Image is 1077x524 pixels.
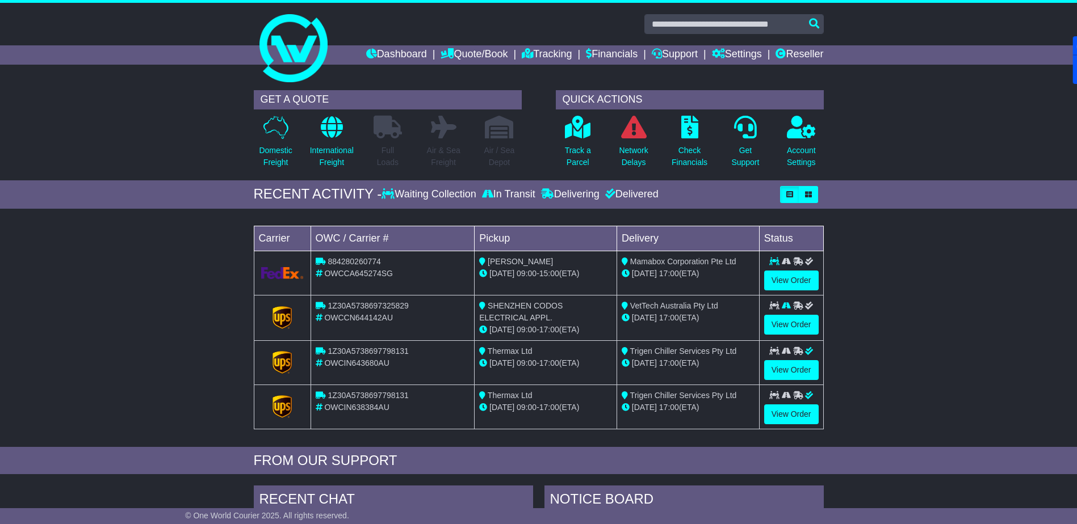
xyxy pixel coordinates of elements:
span: OWCCN644142AU [324,313,393,322]
span: 15:00 [539,269,559,278]
span: Mamabox Corporation Pte Ltd [630,257,736,266]
span: 09:00 [517,269,537,278]
div: Delivered [602,188,659,201]
img: GetCarrierServiceLogo [261,267,304,279]
span: OWCIN638384AU [324,403,389,412]
span: 17:00 [539,358,559,367]
span: 17:00 [659,269,679,278]
div: (ETA) [622,268,755,280]
span: 17:00 [659,313,679,322]
a: View Order [764,271,819,290]
a: View Order [764,404,819,424]
span: 17:00 [659,403,679,412]
div: NOTICE BOARD [544,485,824,516]
p: Network Delays [619,145,648,168]
span: SHENZHEN CODOS ELECTRICAL APPL. [479,301,563,322]
div: QUICK ACTIONS [556,90,824,109]
span: Trigen Chiller Services Pty Ltd [630,391,737,400]
span: Thermax Ltd [488,391,533,400]
span: 17:00 [539,403,559,412]
a: InternationalFreight [309,115,354,175]
div: (ETA) [622,402,755,413]
span: OWCIN643680AU [324,358,389,367]
span: [DATE] [632,269,657,278]
p: Air & Sea Freight [427,145,460,168]
span: 17:00 [539,325,559,334]
p: Track a Parcel [565,145,591,168]
td: OWC / Carrier # [311,226,475,251]
a: DomesticFreight [258,115,292,175]
a: Reseller [776,45,823,65]
img: GetCarrierServiceLogo [273,306,292,329]
div: (ETA) [622,357,755,369]
div: - (ETA) [479,268,612,280]
td: Carrier [254,226,311,251]
img: GetCarrierServiceLogo [273,351,292,374]
span: [DATE] [489,325,514,334]
a: Financials [586,45,638,65]
span: [DATE] [632,358,657,367]
div: RECENT CHAT [254,485,533,516]
span: VetTech Australia Pty Ltd [630,301,718,310]
p: Account Settings [787,145,816,168]
a: AccountSettings [786,115,816,175]
td: Pickup [475,226,617,251]
span: 09:00 [517,325,537,334]
span: [PERSON_NAME] [488,257,553,266]
a: Quote/Book [441,45,508,65]
span: 1Z30A5738697325829 [328,301,408,310]
a: Tracking [522,45,572,65]
span: © One World Courier 2025. All rights reserved. [185,511,349,520]
span: 1Z30A5738697798131 [328,391,408,400]
div: GET A QUOTE [254,90,522,109]
span: 09:00 [517,403,537,412]
a: Track aParcel [564,115,592,175]
a: Dashboard [366,45,427,65]
div: FROM OUR SUPPORT [254,453,824,469]
div: - (ETA) [479,324,612,336]
span: 17:00 [659,358,679,367]
a: Support [652,45,698,65]
span: Thermax Ltd [488,346,533,356]
span: OWCCA645274SG [324,269,393,278]
span: [DATE] [632,403,657,412]
span: 1Z30A5738697798131 [328,346,408,356]
a: NetworkDelays [618,115,648,175]
p: Domestic Freight [259,145,292,168]
span: [DATE] [489,269,514,278]
div: RECENT ACTIVITY - [254,186,382,202]
span: 884280260774 [328,257,380,266]
p: Full Loads [374,145,402,168]
p: International Freight [310,145,354,168]
span: [DATE] [489,358,514,367]
td: Delivery [617,226,759,251]
div: - (ETA) [479,402,612,413]
a: GetSupport [731,115,760,175]
span: [DATE] [632,313,657,322]
p: Air / Sea Depot [484,145,515,168]
span: [DATE] [489,403,514,412]
div: Waiting Collection [382,188,479,201]
a: View Order [764,360,819,380]
a: Settings [712,45,762,65]
div: Delivering [538,188,602,201]
p: Check Financials [672,145,707,168]
div: (ETA) [622,312,755,324]
p: Get Support [731,145,759,168]
div: - (ETA) [479,357,612,369]
div: In Transit [479,188,538,201]
a: View Order [764,315,819,335]
span: 09:00 [517,358,537,367]
img: GetCarrierServiceLogo [273,395,292,418]
span: Trigen Chiller Services Pty Ltd [630,346,737,356]
a: CheckFinancials [671,115,708,175]
td: Status [759,226,823,251]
